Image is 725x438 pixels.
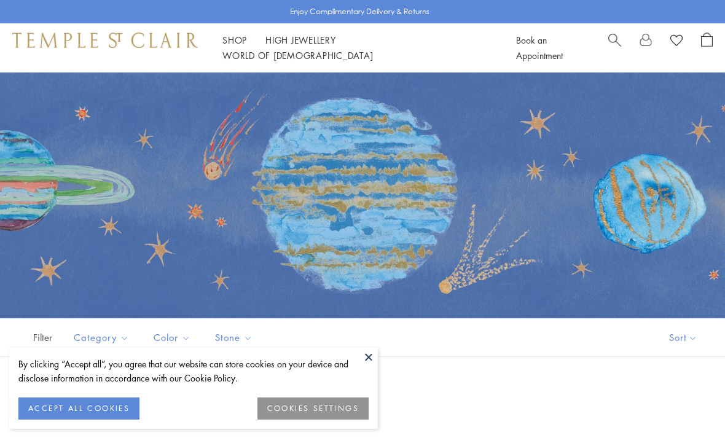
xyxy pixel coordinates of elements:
[222,49,373,61] a: World of [DEMOGRAPHIC_DATA]World of [DEMOGRAPHIC_DATA]
[12,33,198,47] img: Temple St. Clair
[265,34,336,46] a: High JewelleryHigh Jewellery
[290,6,429,18] p: Enjoy Complimentary Delivery & Returns
[222,33,488,63] nav: Main navigation
[257,397,369,420] button: COOKIES SETTINGS
[144,324,200,351] button: Color
[209,330,262,345] span: Stone
[516,34,563,61] a: Book an Appointment
[608,33,621,63] a: Search
[65,324,138,351] button: Category
[18,357,369,385] div: By clicking “Accept all”, you agree that our website can store cookies on your device and disclos...
[147,330,200,345] span: Color
[18,397,139,420] button: ACCEPT ALL COOKIES
[701,33,713,63] a: Open Shopping Bag
[670,33,683,51] a: View Wishlist
[68,330,138,345] span: Category
[206,324,262,351] button: Stone
[641,319,725,356] button: Show sort by
[222,34,247,46] a: ShopShop
[664,380,713,426] iframe: Gorgias live chat messenger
